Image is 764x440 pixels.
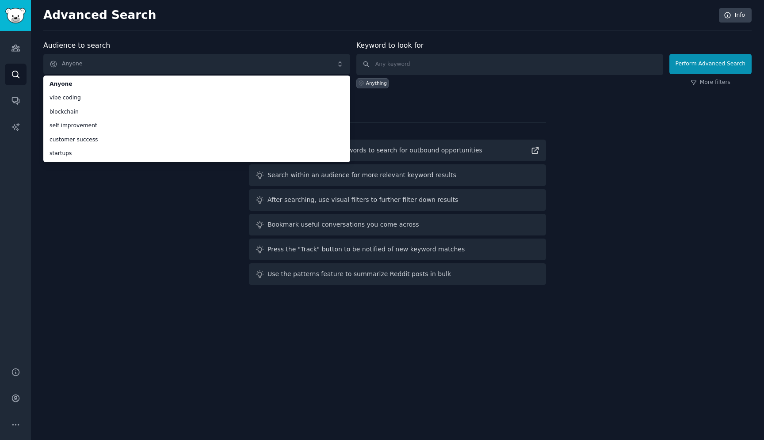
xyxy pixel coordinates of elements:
input: Any keyword [356,54,663,75]
div: Search within an audience for more relevant keyword results [267,171,456,180]
span: blockchain [50,108,344,116]
span: self improvement [50,122,344,130]
a: More filters [691,79,730,87]
ul: Anyone [43,76,350,162]
span: vibe coding [50,94,344,102]
div: Bookmark useful conversations you come across [267,220,419,229]
span: Anyone [50,80,344,88]
div: Anything [366,80,387,86]
label: Keyword to look for [356,41,424,49]
span: startups [50,150,344,158]
h2: Advanced Search [43,8,714,23]
div: Use the patterns feature to summarize Reddit posts in bulk [267,269,451,279]
a: Info [719,8,752,23]
label: Audience to search [43,41,110,49]
button: Perform Advanced Search [669,54,752,74]
div: After searching, use visual filters to further filter down results [267,195,458,205]
img: GummySearch logo [5,8,26,23]
span: customer success [50,136,344,144]
button: Anyone [43,54,350,74]
div: Press the "Track" button to be notified of new keyword matches [267,245,465,254]
div: Read guide on helpful keywords to search for outbound opportunities [267,146,482,155]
